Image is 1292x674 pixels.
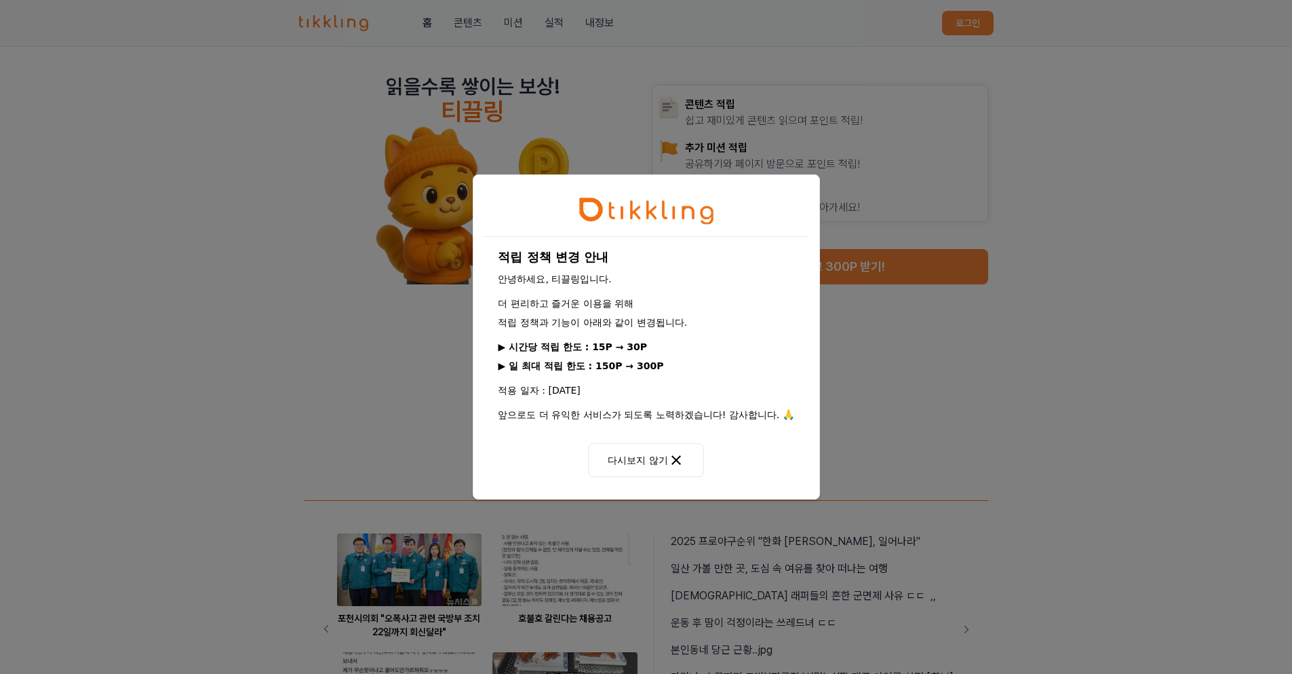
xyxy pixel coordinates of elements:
p: 적립 정책과 기능이 아래와 같이 변경됩니다. [498,316,794,329]
h1: 적립 정책 변경 안내 [498,248,794,267]
p: 적용 일자 : [DATE] [498,383,794,397]
p: 안녕하세요, 티끌링입니다. [498,272,794,286]
img: tikkling_character [579,197,714,225]
button: 다시보지 않기 [588,443,703,477]
p: 앞으로도 더 유익한 서비스가 되도록 노력하겠습니다! 감사합니다. 🙏 [498,408,794,422]
p: ▶ 시간당 적립 한도 : 15P → 30P [498,340,794,354]
p: 더 편리하고 즐거운 이용을 위해 [498,297,794,310]
p: ▶ 일 최대 적립 한도 : 150P → 300P [498,359,794,373]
